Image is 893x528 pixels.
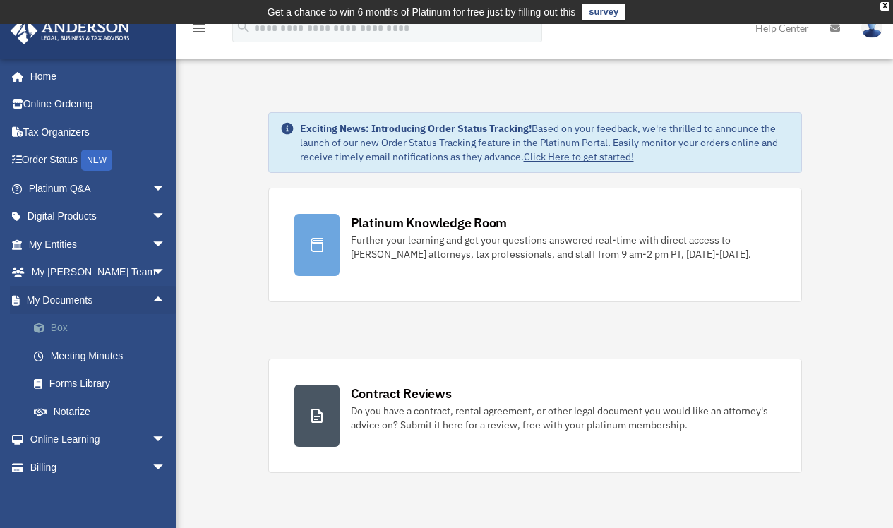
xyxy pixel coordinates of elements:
[81,150,112,171] div: NEW
[20,370,187,398] a: Forms Library
[268,188,802,302] a: Platinum Knowledge Room Further your learning and get your questions answered real-time with dire...
[152,258,180,287] span: arrow_drop_down
[10,426,187,454] a: Online Learningarrow_drop_down
[10,90,187,119] a: Online Ordering
[20,342,187,370] a: Meeting Minutes
[10,230,187,258] a: My Entitiesarrow_drop_down
[10,453,187,481] a: Billingarrow_drop_down
[351,404,776,432] div: Do you have a contract, rental agreement, or other legal document you would like an attorney's ad...
[191,20,208,37] i: menu
[10,62,180,90] a: Home
[351,214,508,232] div: Platinum Knowledge Room
[300,122,532,135] strong: Exciting News: Introducing Order Status Tracking!
[300,121,790,164] div: Based on your feedback, we're thrilled to announce the launch of our new Order Status Tracking fe...
[191,25,208,37] a: menu
[10,118,187,146] a: Tax Organizers
[152,174,180,203] span: arrow_drop_down
[6,17,134,44] img: Anderson Advisors Platinum Portal
[10,146,187,175] a: Order StatusNEW
[152,286,180,315] span: arrow_drop_up
[268,359,802,473] a: Contract Reviews Do you have a contract, rental agreement, or other legal document you would like...
[268,4,576,20] div: Get a chance to win 6 months of Platinum for free just by filling out this
[10,174,187,203] a: Platinum Q&Aarrow_drop_down
[20,397,187,426] a: Notarize
[524,150,634,163] a: Click Here to get started!
[236,19,251,35] i: search
[10,203,187,231] a: Digital Productsarrow_drop_down
[880,2,889,11] div: close
[351,233,776,261] div: Further your learning and get your questions answered real-time with direct access to [PERSON_NAM...
[10,258,187,287] a: My [PERSON_NAME] Teamarrow_drop_down
[582,4,625,20] a: survey
[10,286,187,314] a: My Documentsarrow_drop_up
[152,230,180,259] span: arrow_drop_down
[152,203,180,232] span: arrow_drop_down
[20,314,187,342] a: Box
[152,426,180,455] span: arrow_drop_down
[351,385,452,402] div: Contract Reviews
[152,453,180,482] span: arrow_drop_down
[861,18,882,38] img: User Pic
